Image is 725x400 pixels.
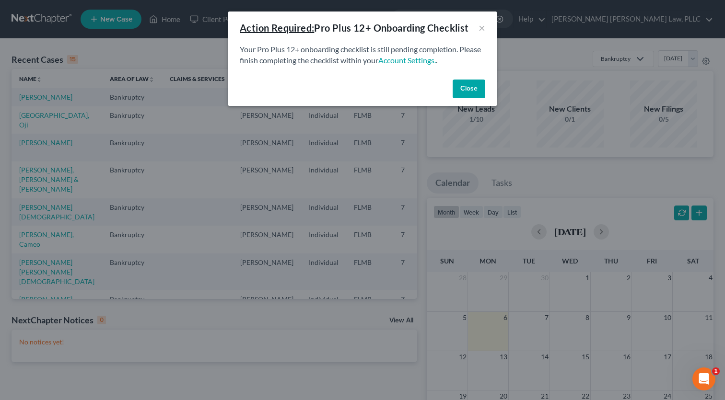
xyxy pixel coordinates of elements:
[240,21,469,34] div: Pro Plus 12+ Onboarding Checklist
[453,80,485,99] button: Close
[712,367,720,375] span: 1
[378,56,436,65] a: Account Settings.
[240,44,485,66] p: Your Pro Plus 12+ onboarding checklist is still pending completion. Please finish completing the ...
[479,22,485,34] button: ×
[240,22,314,34] u: Action Required:
[692,367,715,390] iframe: Intercom live chat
